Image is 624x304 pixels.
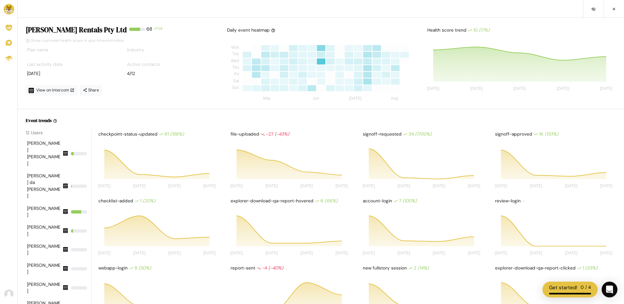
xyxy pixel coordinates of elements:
div: checklist-added [97,196,219,206]
tspan: [DATE] [362,251,375,255]
a: Share [80,85,102,96]
i: (1700%) [415,131,432,137]
tspan: [DATE] [230,251,243,255]
div: signoff-approved [494,130,616,139]
tspan: [DATE] [468,184,480,189]
div: new fullstory session [362,264,484,273]
tspan: Thu [232,65,239,70]
tspan: [DATE] [336,251,348,255]
tspan: [DATE] [168,184,181,189]
div: [DATE] [27,70,114,77]
tspan: Sun [232,85,239,90]
tspan: Tue [233,52,239,57]
tspan: [DATE] [513,87,526,91]
tspan: Jun [313,96,319,101]
tspan: [DATE] [398,184,410,189]
tspan: [DATE] [168,251,181,255]
tspan: Fri [235,72,239,77]
div: Open Intercom Messenger [602,282,617,297]
tspan: [DATE] [265,251,278,255]
tspan: [DATE] [565,184,577,189]
tspan: Sat [233,79,239,83]
tspan: Wed [231,59,239,63]
div: 12.925170068027212% [71,229,87,233]
div: 0 / 4 [581,284,591,291]
div: 2 [408,265,429,271]
i: (156%) [170,131,184,137]
label: Plan name [27,47,48,53]
i: (100%) [403,198,417,204]
div: 10 [468,27,489,34]
a: View on Intercom [26,85,77,96]
div: [PERSON_NAME] [27,224,61,238]
tspan: [DATE] [133,184,146,189]
div: account-login [362,196,484,206]
i: (66%) [325,198,337,204]
div: Daily event heatmap [227,27,275,34]
tspan: [DATE] [530,251,542,255]
div: [PERSON_NAME] [27,281,61,295]
div: report-sent [229,264,352,273]
tspan: Aug [391,96,398,101]
div: 4/12 [127,70,214,77]
div: checkpoint-status-updated [97,130,219,139]
tspan: [DATE] [600,87,612,91]
div: review-login [494,196,616,206]
div: 0% [71,286,87,290]
div: 6 [315,198,337,204]
tspan: [DATE] [98,251,111,255]
div: explorer-download-qa-report-hovered [229,196,352,206]
tspan: [DATE] [530,184,542,189]
div: 7 [393,198,417,204]
div: 34 [403,131,432,138]
h4: [PERSON_NAME] Rentals Pty Ltd [26,26,127,34]
div: 8 [129,265,151,271]
div: 1 [577,265,597,271]
tspan: [DATE] [468,251,480,255]
div: Get started! [549,284,577,291]
div: Health score trend [426,26,616,35]
div: [PERSON_NAME] da [PERSON_NAME] [27,173,61,200]
tspan: [DATE] [349,96,362,101]
div: 0% [71,248,87,251]
div: file-uploaded [229,130,352,139]
tspan: [DATE] [398,251,410,255]
tspan: [DATE] [265,184,278,189]
tspan: [DATE] [300,184,313,189]
i: (17%) [479,27,489,33]
tspan: [DATE] [427,87,439,91]
tspan: [DATE] [230,184,243,189]
div: -27 [261,131,289,138]
i: (20%) [143,198,155,204]
div: [PERSON_NAME] [27,243,61,257]
div: signoff-requested [362,130,484,139]
img: Avatar [4,290,13,299]
div: 65.3061224489796% [71,210,87,214]
div: 16.666666666666664% [71,152,87,155]
img: Brand [4,4,14,14]
label: Last activity date [27,61,63,68]
tspan: [DATE] [203,251,216,255]
span: View on Intercom [36,88,74,93]
label: Industry [127,47,144,53]
tspan: Mon [232,45,239,50]
div: -4 [257,265,283,271]
tspan: May [263,96,271,101]
tspan: [DATE] [600,184,612,189]
tspan: [DATE] [557,87,569,91]
div: 5.1020408163265305% [71,185,87,188]
div: 0% [71,267,87,270]
tspan: [DATE] [600,251,612,255]
tspan: [DATE] [98,184,111,189]
tspan: [DATE] [203,184,216,189]
tspan: [DATE] [300,251,313,255]
div: explorer-download-qa-report-clicked [494,264,616,273]
div: 10 [158,26,162,37]
div: 16 [534,131,558,138]
div: webapp-login [97,264,219,273]
label: Active contacts [127,61,160,68]
i: (-40%) [268,265,283,271]
tspan: [DATE] [362,184,375,189]
i: (33%) [585,265,597,271]
div: 68 [146,26,152,37]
